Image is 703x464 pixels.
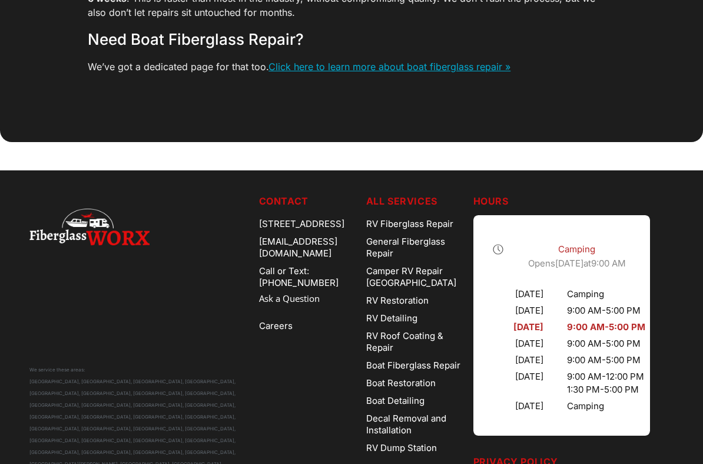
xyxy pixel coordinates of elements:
[366,292,464,310] a: RV Restoration
[473,194,674,208] h5: Hours
[366,357,464,374] a: Boat Fiberglass Repair
[492,371,543,396] div: [DATE]
[268,61,510,73] a: Click here to learn more about boat fiberglass repair »
[492,354,543,366] div: [DATE]
[366,410,464,439] a: Decal Removal and Installation
[492,400,543,412] div: [DATE]
[366,392,464,410] a: Boat Detailing
[567,400,645,412] div: Camping
[366,327,464,357] a: RV Roof Coating & Repair
[259,215,357,233] div: [STREET_ADDRESS]
[492,288,543,300] div: [DATE]
[366,215,464,233] a: RV Fiberglass Repair
[492,338,543,350] div: [DATE]
[492,305,543,317] div: [DATE]
[366,262,464,292] a: Camper RV Repair [GEOGRAPHIC_DATA]
[567,305,645,317] div: 9:00 AM - 5:00 PM
[366,233,464,262] a: General Fiberglass Repair
[259,262,357,292] a: Call or Text: [PHONE_NUMBER]
[88,83,615,116] h1: ‍
[492,321,543,333] div: [DATE]
[567,338,645,350] div: 9:00 AM - 5:00 PM
[567,384,645,396] div: 1:30 PM - 5:00 PM
[88,60,615,74] p: We’ve got a dedicated page for that too.
[88,29,615,50] h3: Need Boat Fiberglass Repair?
[558,243,595,255] span: Camping
[366,374,464,392] a: Boat Restoration
[567,371,645,383] div: 9:00 AM - 12:00 PM
[259,292,357,305] a: Ask a Question
[555,258,583,269] span: [DATE]
[366,194,464,208] h5: ALL SERVICES
[366,439,464,457] a: RV Dump Station
[567,288,645,300] div: Camping
[366,310,464,327] a: RV Detailing
[259,194,357,208] h5: Contact
[259,233,357,262] div: [EMAIL_ADDRESS][DOMAIN_NAME]
[528,258,626,269] span: Opens at
[591,258,626,269] time: 9:00 AM
[567,354,645,366] div: 9:00 AM - 5:00 PM
[567,321,645,333] div: 9:00 AM - 5:00 PM
[259,317,357,335] a: Careers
